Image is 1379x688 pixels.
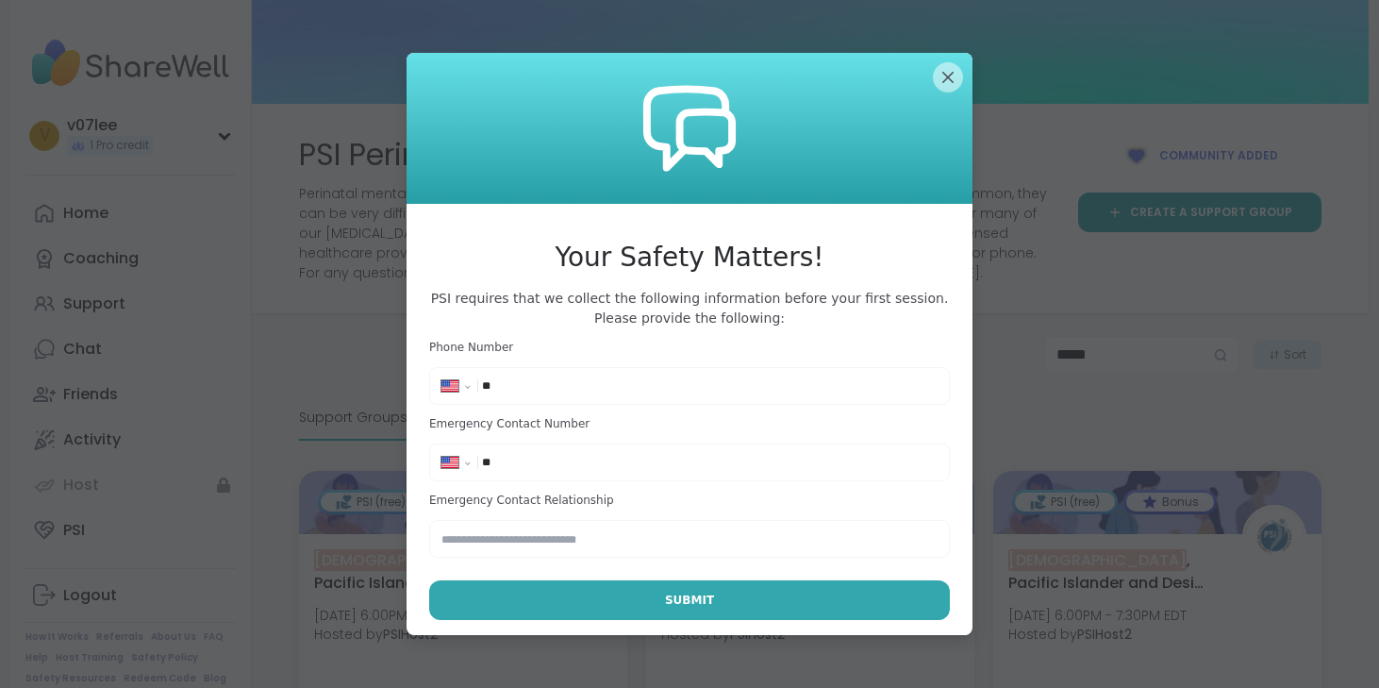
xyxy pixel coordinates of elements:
button: Submit [429,580,950,620]
h3: Emergency Contact Relationship [429,493,950,509]
span: Submit [665,592,714,609]
h3: Phone Number [429,340,950,356]
img: United States [441,457,458,468]
span: PSI requires that we collect the following information before your first session. Please provide ... [429,289,950,328]
iframe: Spotlight [217,250,232,265]
h3: Emergency Contact Number [429,416,950,432]
h3: Your Safety Matters! [429,238,950,277]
